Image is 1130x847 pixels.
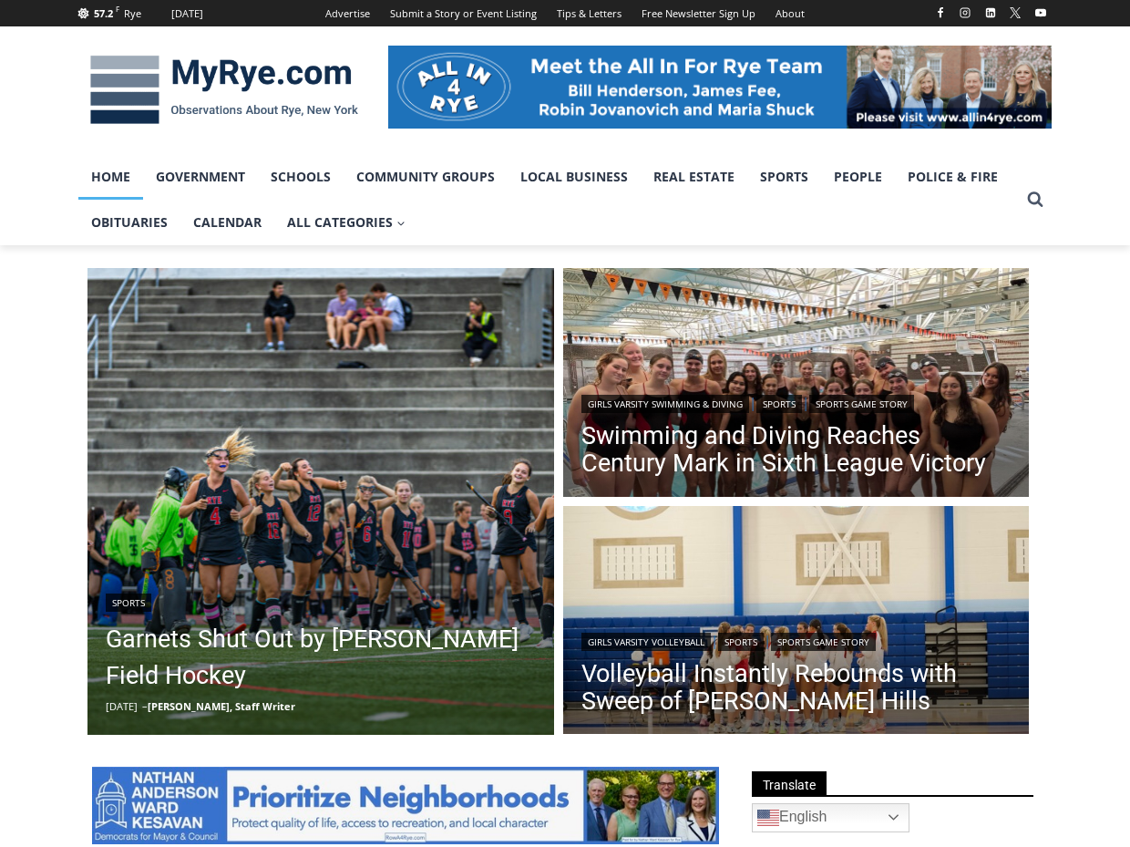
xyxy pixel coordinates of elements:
[508,154,641,200] a: Local Business
[258,154,344,200] a: Schools
[180,200,274,245] a: Calendar
[124,5,141,22] div: Rye
[747,154,821,200] a: Sports
[581,395,749,413] a: Girls Varsity Swimming & Diving
[78,154,1019,246] nav: Primary Navigation
[930,2,951,24] a: Facebook
[771,633,876,651] a: Sports Game Story
[106,621,536,694] a: Garnets Shut Out by [PERSON_NAME] Field Hockey
[954,2,976,24] a: Instagram
[581,660,1012,715] a: Volleyball Instantly Rebounds with Sweep of [PERSON_NAME] Hills
[344,154,508,200] a: Community Groups
[171,5,203,22] div: [DATE]
[87,268,554,735] a: Read More Garnets Shut Out by Horace Greeley Field Hockey
[563,506,1030,739] img: (PHOTO: The 2025 Rye Varsity Volleyball team from a 3-0 win vs. Port Chester on Saturday, Septemb...
[1004,2,1026,24] a: X
[388,46,1052,128] img: All in for Rye
[563,506,1030,739] a: Read More Volleyball Instantly Rebounds with Sweep of Byram Hills
[757,807,779,829] img: en
[581,629,1012,651] div: | |
[287,212,406,232] span: All Categories
[143,154,258,200] a: Government
[821,154,895,200] a: People
[563,268,1030,501] a: Read More Swimming and Diving Reaches Century Mark in Sixth League Victory
[106,699,138,713] time: [DATE]
[581,633,711,651] a: Girls Varsity Volleyball
[87,268,554,735] img: (PHOTO: The Rye Field Hockey team celebrating on September 16, 2025. Credit: Maureen Tsuchida.)
[106,594,151,612] a: Sports
[752,803,909,832] a: English
[1030,2,1052,24] a: YouTube
[980,2,1002,24] a: Linkedin
[641,154,747,200] a: Real Estate
[581,391,1012,413] div: | |
[94,6,113,20] span: 57.2
[78,200,180,245] a: Obituaries
[142,699,148,713] span: –
[116,4,119,14] span: F
[581,422,1012,477] a: Swimming and Diving Reaches Century Mark in Sixth League Victory
[78,154,143,200] a: Home
[274,200,418,245] a: All Categories
[752,771,827,796] span: Translate
[895,154,1011,200] a: Police & Fire
[563,268,1030,501] img: (PHOTO: The Rye - Rye Neck - Blind Brook Swim and Dive team from a victory on September 19, 2025....
[148,699,295,713] a: [PERSON_NAME], Staff Writer
[78,43,370,138] img: MyRye.com
[1019,183,1052,216] button: View Search Form
[756,395,802,413] a: Sports
[809,395,914,413] a: Sports Game Story
[718,633,764,651] a: Sports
